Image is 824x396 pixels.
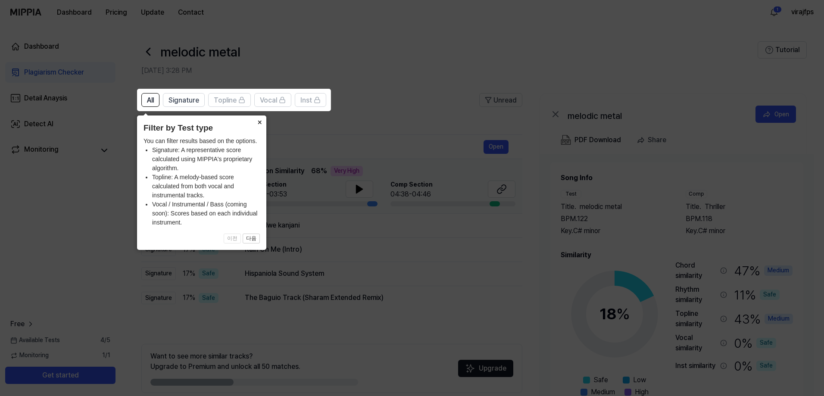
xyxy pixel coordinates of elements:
[208,93,251,107] button: Topline
[152,146,260,173] li: Signature: A representative score calculated using MIPPIA's proprietary algorithm.
[147,95,154,106] span: All
[144,122,260,134] header: Filter by Test type
[295,93,326,107] button: Inst
[253,115,266,128] button: Close
[169,95,199,106] span: Signature
[254,93,291,107] button: Vocal
[141,93,159,107] button: All
[243,234,260,244] button: 다음
[144,137,260,227] div: You can filter results based on the options.
[214,95,237,106] span: Topline
[300,95,312,106] span: Inst
[163,93,205,107] button: Signature
[260,95,277,106] span: Vocal
[152,173,260,200] li: Topline: A melody-based score calculated from both vocal and instrumental tracks.
[152,200,260,227] li: Vocal / Instrumental / Bass (coming soon): Scores based on each individual instrument.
